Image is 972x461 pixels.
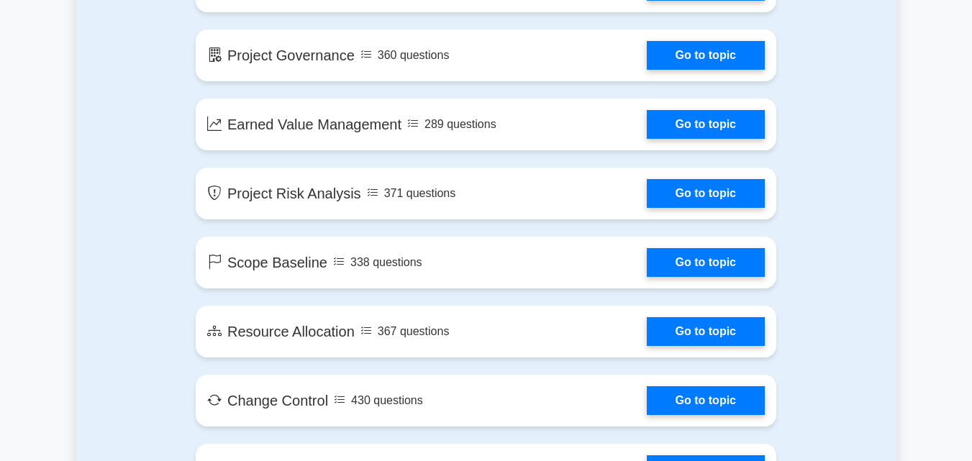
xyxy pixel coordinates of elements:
[647,110,765,139] a: Go to topic
[647,41,765,70] a: Go to topic
[647,317,765,346] a: Go to topic
[647,386,765,415] a: Go to topic
[647,179,765,208] a: Go to topic
[647,248,765,277] a: Go to topic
